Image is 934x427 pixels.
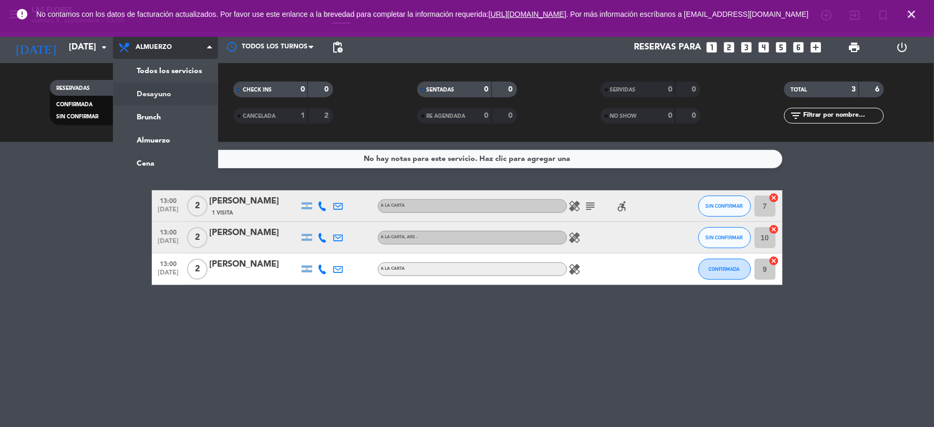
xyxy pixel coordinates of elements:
[569,263,581,276] i: healing
[405,235,418,239] span: , ARS -
[212,209,233,217] span: 1 Visita
[187,227,208,248] span: 2
[156,206,182,218] span: [DATE]
[156,269,182,281] span: [DATE]
[789,109,802,122] i: filter_list
[508,112,515,119] strong: 0
[508,86,515,93] strong: 0
[16,8,28,21] i: error
[775,40,788,54] i: looks_5
[769,192,779,203] i: cancel
[243,87,272,93] span: CHECK INS
[757,40,771,54] i: looks_4
[381,235,418,239] span: A LA CARTA
[381,204,405,208] span: A LA CARTA
[114,106,218,129] a: Brunch
[876,86,882,93] strong: 6
[878,32,926,63] div: LOG OUT
[809,40,823,54] i: add_box
[709,266,740,272] span: CONFIRMADA
[906,8,918,21] i: close
[769,224,779,235] i: cancel
[187,196,208,217] span: 2
[187,259,208,280] span: 2
[706,203,743,209] span: SIN CONFIRMAR
[769,256,779,266] i: cancel
[668,112,672,119] strong: 0
[114,83,218,106] a: Desayuno
[896,41,908,54] i: power_settings_new
[331,41,344,54] span: pending_actions
[36,10,809,18] span: No contamos con los datos de facturación actualizados. Por favor use este enlance a la brevedad p...
[114,152,218,175] a: Cena
[325,112,331,119] strong: 2
[848,41,860,54] span: print
[427,87,455,93] span: SENTADAS
[567,10,809,18] a: . Por más información escríbanos a [EMAIL_ADDRESS][DOMAIN_NAME]
[56,114,98,119] span: SIN CONFIRMAR
[364,153,570,165] div: No hay notas para este servicio. Haz clic para agregar una
[610,87,636,93] span: SERVIDAS
[98,41,110,54] i: arrow_drop_down
[156,226,182,238] span: 13:00
[427,114,466,119] span: RE AGENDADA
[699,259,751,280] button: CONFIRMADA
[8,36,64,59] i: [DATE]
[156,238,182,250] span: [DATE]
[692,86,698,93] strong: 0
[156,257,182,269] span: 13:00
[584,200,597,212] i: subject
[706,235,743,240] span: SIN CONFIRMAR
[791,87,807,93] span: TOTAL
[723,40,736,54] i: looks_two
[634,43,702,53] span: Reservas para
[692,112,698,119] strong: 0
[210,226,299,240] div: [PERSON_NAME]
[243,114,275,119] span: CANCELADA
[802,110,884,121] input: Filtrar por nombre...
[489,10,567,18] a: [URL][DOMAIN_NAME]
[740,40,754,54] i: looks_3
[325,86,331,93] strong: 0
[56,86,90,91] span: RESERVADAS
[114,129,218,152] a: Almuerzo
[485,86,489,93] strong: 0
[210,258,299,271] div: [PERSON_NAME]
[156,194,182,206] span: 13:00
[569,231,581,244] i: healing
[56,102,93,107] span: CONFIRMADA
[668,86,672,93] strong: 0
[569,200,581,212] i: healing
[301,112,305,119] strong: 1
[610,114,637,119] span: NO SHOW
[136,44,172,51] span: Almuerzo
[381,267,405,271] span: A LA CARTA
[210,195,299,208] div: [PERSON_NAME]
[616,200,629,212] i: accessible_forward
[792,40,806,54] i: looks_6
[114,59,218,83] a: Todos los servicios
[699,227,751,248] button: SIN CONFIRMAR
[301,86,305,93] strong: 0
[485,112,489,119] strong: 0
[705,40,719,54] i: looks_one
[699,196,751,217] button: SIN CONFIRMAR
[852,86,856,93] strong: 3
